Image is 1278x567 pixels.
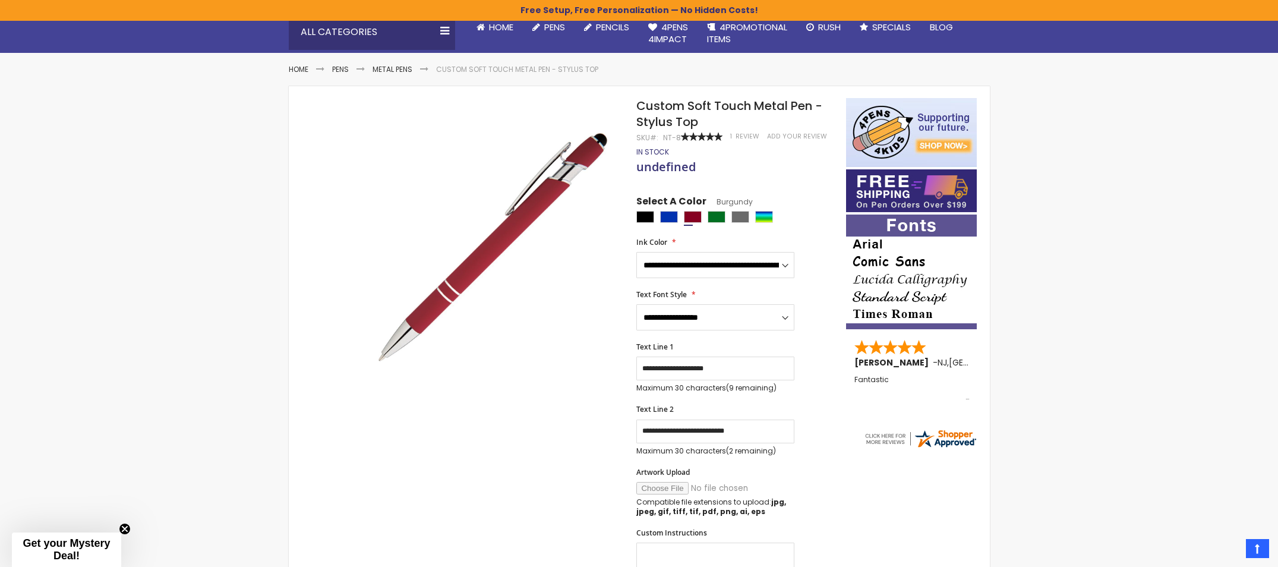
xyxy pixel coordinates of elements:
[636,383,794,393] p: Maximum 30 characters
[636,467,690,477] span: Artwork Upload
[949,357,1036,368] span: [GEOGRAPHIC_DATA]
[636,528,707,538] span: Custom Instructions
[863,442,977,452] a: 4pens.com certificate URL
[850,14,920,40] a: Specials
[730,132,732,141] span: 1
[636,195,706,211] span: Select A Color
[636,446,794,456] p: Maximum 30 characters
[706,197,753,207] span: Burgundy
[636,404,674,414] span: Text Line 2
[933,357,1036,368] span: - ,
[730,132,761,141] a: 1 Review
[636,147,669,157] span: In stock
[707,21,787,45] span: 4PROMOTIONAL ITEMS
[681,133,722,141] div: 100%
[373,64,412,74] a: Metal Pens
[726,383,777,393] span: (9 remaining)
[726,446,776,456] span: (2 remaining)
[636,497,794,516] p: Compatible file extensions to upload:
[708,211,725,223] div: Green
[684,211,702,223] div: Burgundy
[289,14,455,50] div: All Categories
[663,133,681,143] div: NT-8
[846,98,977,167] img: 4pens 4 kids
[332,64,349,74] a: Pens
[596,21,629,33] span: Pencils
[489,21,513,33] span: Home
[846,215,977,329] img: font-personalization-examples
[119,523,131,535] button: Close teaser
[636,497,786,516] strong: jpg, jpeg, gif, tiff, tif, pdf, png, ai, eps
[636,147,669,157] div: Availability
[12,533,121,567] div: Get your Mystery Deal!Close teaser
[797,14,850,40] a: Rush
[698,14,797,53] a: 4PROMOTIONALITEMS
[636,237,667,247] span: Ink Color
[920,14,963,40] a: Blog
[523,14,575,40] a: Pens
[23,537,110,562] span: Get your Mystery Deal!
[639,14,698,53] a: 4Pens4impact
[755,211,773,223] div: Assorted
[938,357,947,368] span: NJ
[660,211,678,223] div: Blue
[854,357,933,368] span: [PERSON_NAME]
[636,133,658,143] strong: SKU
[636,211,654,223] div: Black
[854,376,970,401] div: Fantastic
[872,21,911,33] span: Specials
[544,21,565,33] span: Pens
[467,14,523,40] a: Home
[636,289,687,300] span: Text Font Style
[930,21,953,33] span: Blog
[818,21,841,33] span: Rush
[436,65,598,74] li: Custom Soft Touch Metal Pen - Stylus Top
[648,21,688,45] span: 4Pens 4impact
[846,169,977,212] img: Free shipping on orders over $199
[636,342,674,352] span: Text Line 1
[731,211,749,223] div: Grey
[636,97,822,130] span: Custom Soft Touch Metal Pen - Stylus Top
[349,115,621,386] img: regal_rubber_red_n_3_1_2.jpg
[736,132,759,141] span: Review
[1180,535,1278,567] iframe: Google Customer Reviews
[863,428,977,449] img: 4pens.com widget logo
[289,64,308,74] a: Home
[575,14,639,40] a: Pencils
[767,132,827,141] a: Add Your Review
[636,159,696,175] span: undefined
